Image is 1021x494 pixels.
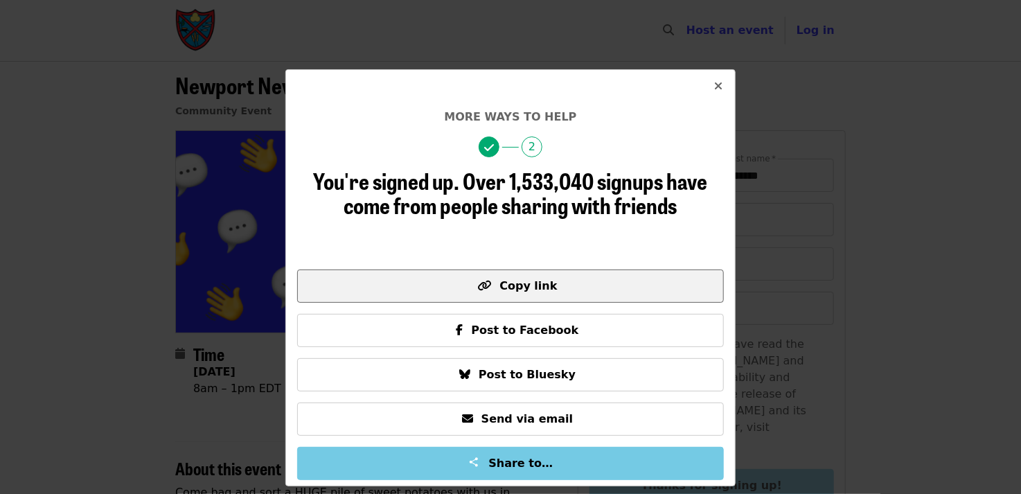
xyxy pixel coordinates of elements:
[456,324,463,337] i: facebook-f icon
[459,368,470,381] i: bluesky icon
[488,457,553,470] span: Share to…
[481,412,573,425] span: Send via email
[477,279,491,292] i: link icon
[499,279,557,292] span: Copy link
[702,70,735,103] button: Close
[297,403,724,436] button: Send via email
[297,314,724,347] button: Post to Facebook
[484,141,494,155] i: check icon
[344,164,708,221] span: Over 1,533,040 signups have come from people sharing with friends
[297,270,724,303] button: Copy link
[462,412,473,425] i: envelope icon
[444,110,576,123] span: More ways to help
[468,457,479,468] img: Share
[714,80,722,93] i: times icon
[297,358,724,391] button: Post to Bluesky
[314,164,460,197] span: You're signed up.
[472,324,579,337] span: Post to Facebook
[522,136,542,157] span: 2
[297,447,724,480] button: Share to…
[479,368,576,381] span: Post to Bluesky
